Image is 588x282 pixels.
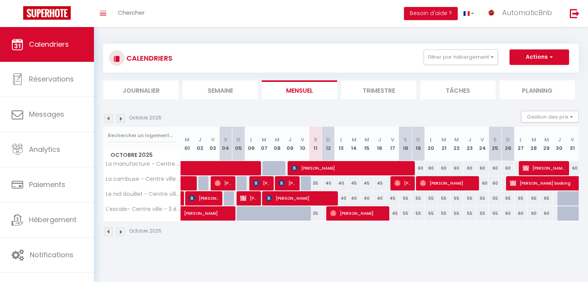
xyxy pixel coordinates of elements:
p: Octobre 2025 [130,114,162,122]
abbr: S [314,136,317,143]
span: Paiements [29,180,65,189]
input: Rechercher un logement... [108,129,176,143]
div: 40 [335,176,348,190]
abbr: L [250,136,252,143]
span: [PERSON_NAME] [253,176,270,190]
div: 45 [348,176,360,190]
div: 35 [309,206,322,221]
span: [PERSON_NAME] [266,191,334,206]
th: 07 [258,127,271,161]
span: [PERSON_NAME] [420,176,475,190]
th: 03 [206,127,219,161]
li: Semaine [182,80,258,99]
abbr: V [301,136,304,143]
span: [PERSON_NAME] [330,206,385,221]
abbr: M [262,136,266,143]
div: 45 [386,191,399,206]
th: 12 [322,127,335,161]
abbr: J [288,136,291,143]
li: Mensuel [262,80,337,99]
span: [PERSON_NAME] [189,191,219,206]
div: 40 [335,191,348,206]
div: 60 [438,161,450,175]
span: L'escale- Centre ville - 3 étoiles [105,206,182,212]
div: 45 [360,176,373,190]
img: Super Booking [23,6,71,20]
div: 55 [412,191,424,206]
th: 05 [232,127,245,161]
div: 40 [373,191,386,206]
li: Trimestre [341,80,416,99]
th: 19 [412,127,424,161]
div: 55 [424,191,437,206]
th: 06 [245,127,258,161]
div: 60 [450,161,463,175]
span: [PERSON_NAME] [215,176,232,190]
span: Messages [29,109,64,119]
th: 13 [335,127,348,161]
th: 22 [450,127,463,161]
button: Filtrer par hébergement [424,49,498,65]
span: Calendriers [29,39,69,49]
span: Réservations [29,74,74,84]
span: Octobre 2025 [104,149,181,161]
p: Octobre 2025 [130,228,162,235]
abbr: V [211,136,215,143]
div: 55 [399,206,412,221]
abbr: M [365,136,369,143]
span: Le nid douillet - Centre ville - 3 étoiles [105,191,182,197]
div: 40 [348,191,360,206]
abbr: J [378,136,381,143]
th: 17 [386,127,399,161]
span: [PERSON_NAME] [184,202,255,217]
img: ... [486,7,497,19]
abbr: M [441,136,446,143]
div: 40 [322,176,335,190]
div: 55 [450,206,463,221]
th: 14 [348,127,360,161]
abbr: S [224,136,227,143]
th: 01 [181,127,194,161]
abbr: L [340,136,343,143]
span: Analytics [29,144,60,154]
abbr: L [430,136,432,143]
li: Tâches [420,80,496,99]
span: La cambuse - Centre ville - 3 étoiles [105,176,182,182]
div: 45 [373,176,386,190]
span: [PERSON_NAME] booking [240,191,257,206]
th: 09 [283,127,296,161]
img: logout [570,8,579,18]
div: 60 [412,161,424,175]
button: Besoin d'aide ? [404,7,458,20]
span: AutomaticBnb [502,8,552,17]
span: La manufacture - Centre ville - 3 étoiles [105,161,182,167]
div: 55 [438,191,450,206]
abbr: M [352,136,356,143]
th: 15 [360,127,373,161]
abbr: M [185,136,189,143]
th: 11 [309,127,322,161]
abbr: D [326,136,330,143]
li: Journalier [103,80,179,99]
div: 45 [386,206,399,221]
abbr: D [416,136,420,143]
th: 21 [438,127,450,161]
span: [PERSON_NAME] [279,176,296,190]
th: 20 [424,127,437,161]
h3: CALENDRIERS [124,49,172,67]
a: [PERSON_NAME] [181,206,194,221]
th: 16 [373,127,386,161]
div: 55 [424,206,437,221]
abbr: S [404,136,407,143]
th: 08 [271,127,283,161]
div: 55 [412,206,424,221]
abbr: D [237,136,240,143]
div: 60 [424,161,437,175]
th: 18 [399,127,412,161]
div: 55 [438,206,450,221]
div: 40 [360,191,373,206]
abbr: V [391,136,394,143]
div: 55 [450,191,463,206]
span: Chercher [118,8,145,17]
abbr: M [275,136,280,143]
